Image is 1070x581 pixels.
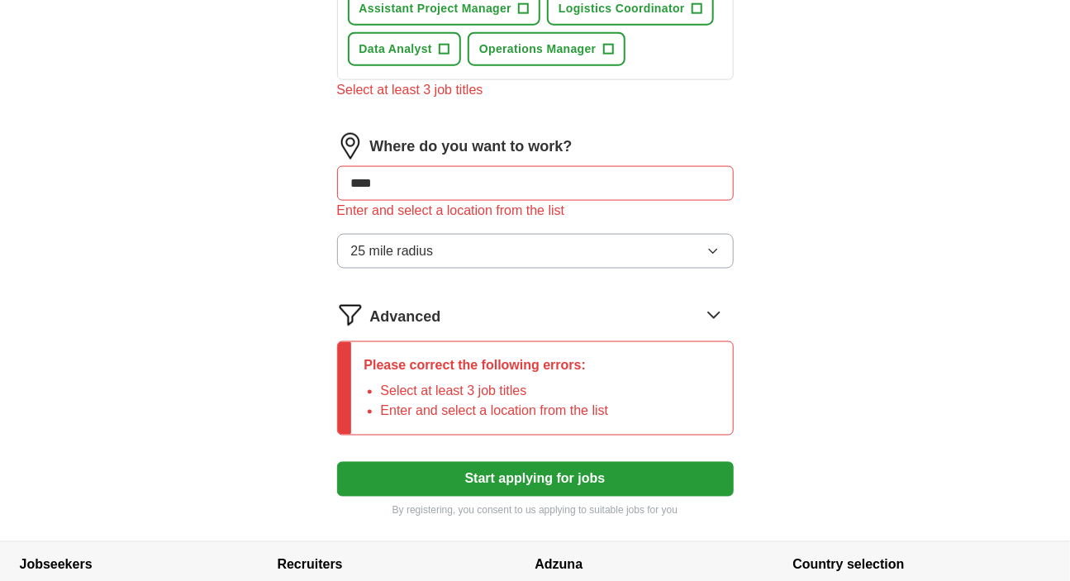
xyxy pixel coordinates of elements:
[337,80,734,100] div: Select at least 3 job titles
[348,32,462,66] button: Data Analyst
[337,201,734,221] div: Enter and select a location from the list
[337,503,734,518] p: By registering, you consent to us applying to suitable jobs for you
[337,133,364,160] img: location.png
[337,462,734,497] button: Start applying for jobs
[337,302,364,328] img: filter
[370,136,573,158] label: Where do you want to work?
[468,32,625,66] button: Operations Manager
[381,402,609,421] li: Enter and select a location from the list
[351,241,434,261] span: 25 mile radius
[359,40,433,58] span: Data Analyst
[370,306,441,328] span: Advanced
[479,40,597,58] span: Operations Manager
[381,382,609,402] li: Select at least 3 job titles
[337,234,734,269] button: 25 mile radius
[364,355,609,375] p: Please correct the following errors:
